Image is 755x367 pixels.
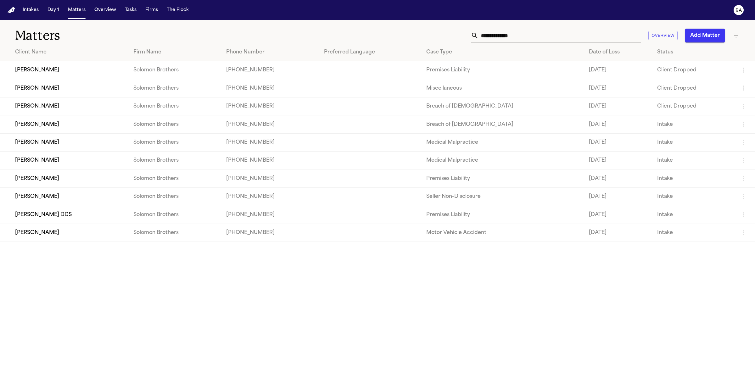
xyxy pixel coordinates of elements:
td: Solomon Brothers [128,170,221,187]
td: [DATE] [584,224,652,242]
button: Matters [65,4,88,16]
td: Intake [652,188,735,206]
td: Solomon Brothers [128,133,221,151]
td: Solomon Brothers [128,97,221,115]
div: Date of Loss [589,48,647,56]
td: [PHONE_NUMBER] [221,97,319,115]
td: [DATE] [584,97,652,115]
button: Firms [143,4,160,16]
td: Client Dropped [652,79,735,97]
td: Premises Liability [421,170,584,187]
img: Finch Logo [8,7,15,13]
div: Preferred Language [324,48,416,56]
button: Day 1 [45,4,62,16]
td: [PHONE_NUMBER] [221,206,319,224]
td: Client Dropped [652,97,735,115]
td: Solomon Brothers [128,61,221,79]
td: [PHONE_NUMBER] [221,115,319,133]
td: [PHONE_NUMBER] [221,79,319,97]
button: Overview [648,31,678,41]
td: [DATE] [584,133,652,151]
td: [DATE] [584,79,652,97]
div: Status [657,48,730,56]
td: Intake [652,224,735,242]
td: Solomon Brothers [128,206,221,224]
td: Miscellaneous [421,79,584,97]
div: Case Type [426,48,579,56]
a: Home [8,7,15,13]
td: [DATE] [584,115,652,133]
td: Medical Malpractice [421,133,584,151]
td: [DATE] [584,170,652,187]
div: Client Name [15,48,123,56]
td: Solomon Brothers [128,224,221,242]
td: Intake [652,206,735,224]
div: Phone Number [226,48,314,56]
td: Solomon Brothers [128,152,221,170]
td: Breach of [DEMOGRAPHIC_DATA] [421,115,584,133]
td: [DATE] [584,206,652,224]
td: Premises Liability [421,61,584,79]
h1: Matters [15,28,232,43]
button: The Flock [164,4,191,16]
td: [DATE] [584,188,652,206]
td: Intake [652,133,735,151]
td: [PHONE_NUMBER] [221,133,319,151]
td: Premises Liability [421,206,584,224]
button: Tasks [122,4,139,16]
button: Add Matter [685,29,725,42]
button: Intakes [20,4,41,16]
td: Medical Malpractice [421,152,584,170]
td: Intake [652,152,735,170]
td: [DATE] [584,61,652,79]
td: [PHONE_NUMBER] [221,224,319,242]
td: Client Dropped [652,61,735,79]
td: [PHONE_NUMBER] [221,170,319,187]
td: Breach of [DEMOGRAPHIC_DATA] [421,97,584,115]
td: Seller Non-Disclosure [421,188,584,206]
td: Intake [652,170,735,187]
td: [PHONE_NUMBER] [221,188,319,206]
td: [PHONE_NUMBER] [221,61,319,79]
td: [DATE] [584,152,652,170]
td: Solomon Brothers [128,188,221,206]
button: Overview [92,4,119,16]
td: Solomon Brothers [128,79,221,97]
td: Motor Vehicle Accident [421,224,584,242]
td: [PHONE_NUMBER] [221,152,319,170]
td: Intake [652,115,735,133]
td: Solomon Brothers [128,115,221,133]
div: Firm Name [133,48,216,56]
